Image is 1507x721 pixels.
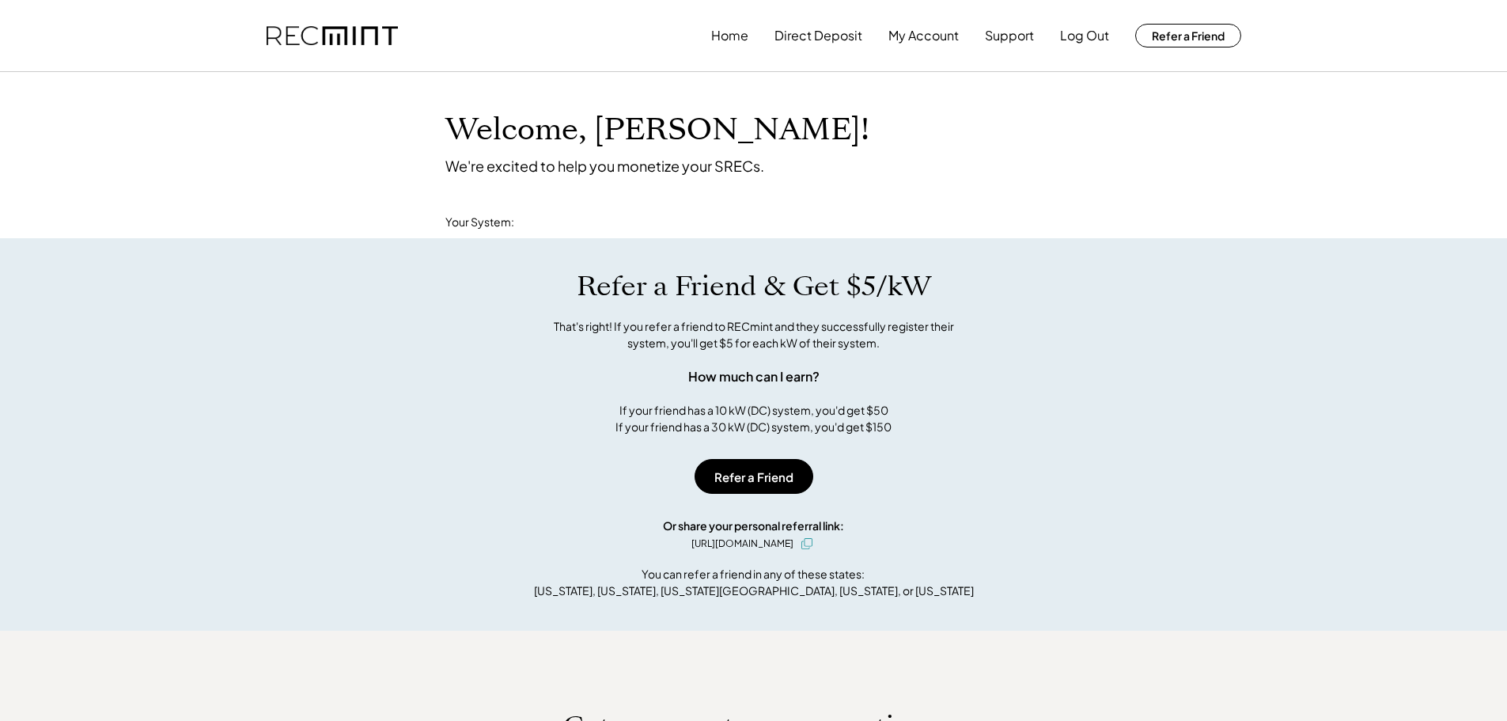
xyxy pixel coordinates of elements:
[577,270,931,303] h1: Refer a Friend & Get $5/kW
[445,112,869,149] h1: Welcome, [PERSON_NAME]!
[1060,20,1109,51] button: Log Out
[985,20,1034,51] button: Support
[1135,24,1241,47] button: Refer a Friend
[688,367,820,386] div: How much can I earn?
[711,20,748,51] button: Home
[797,534,816,553] button: click to copy
[774,20,862,51] button: Direct Deposit
[445,157,764,175] div: We're excited to help you monetize your SRECs.
[691,537,793,551] div: [URL][DOMAIN_NAME]
[536,318,971,351] div: That's right! If you refer a friend to RECmint and they successfully register their system, you'l...
[445,214,514,230] div: Your System:
[534,566,974,599] div: You can refer a friend in any of these states: [US_STATE], [US_STATE], [US_STATE][GEOGRAPHIC_DATA...
[888,20,959,51] button: My Account
[695,459,813,494] button: Refer a Friend
[663,518,844,534] div: Or share your personal referral link:
[267,26,398,46] img: recmint-logotype%403x.png
[615,402,892,435] div: If your friend has a 10 kW (DC) system, you'd get $50 If your friend has a 30 kW (DC) system, you...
